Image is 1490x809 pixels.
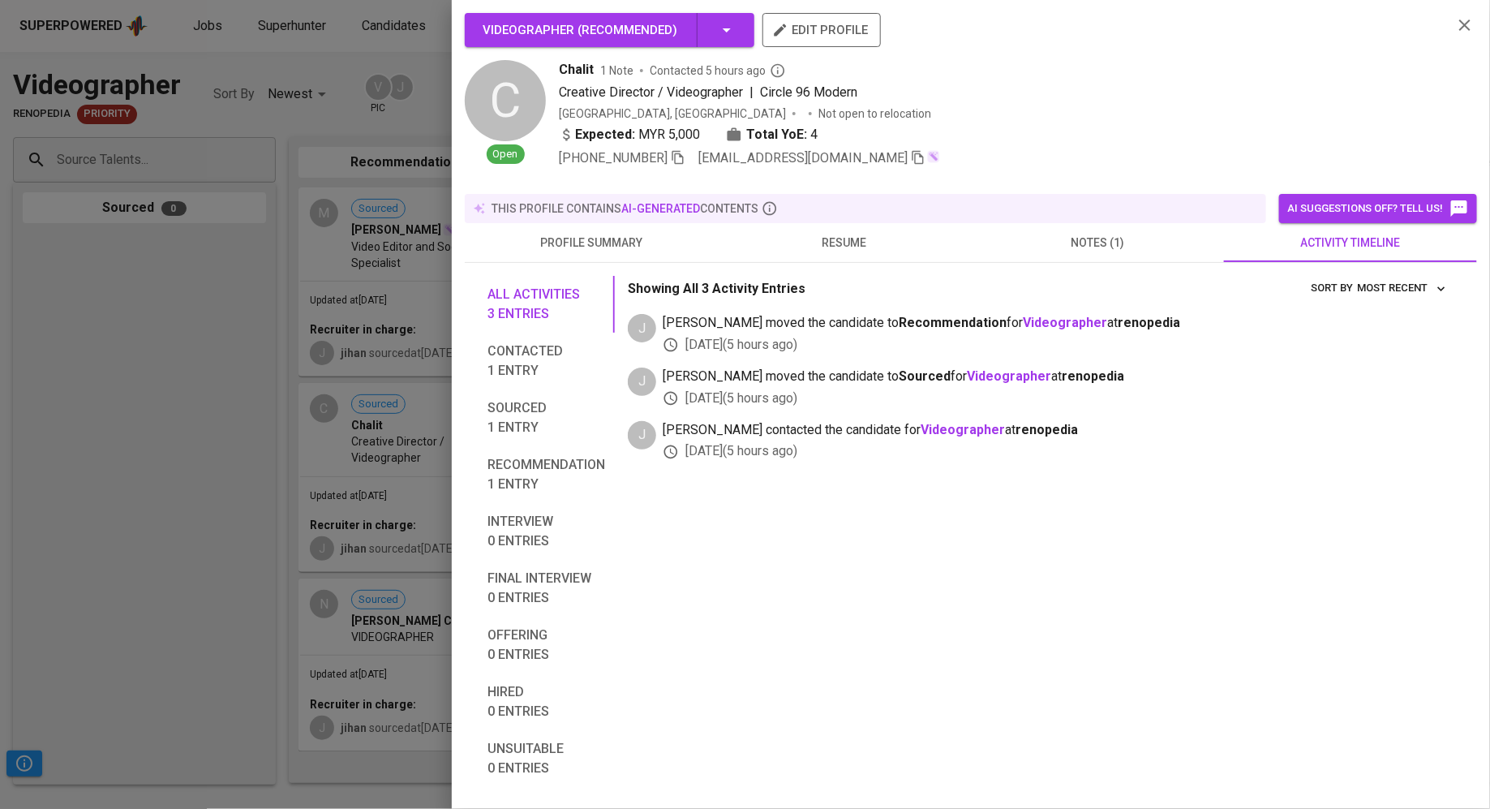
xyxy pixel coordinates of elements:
[465,60,546,141] div: C
[487,739,605,778] span: Unsuitable 0 entries
[663,336,1451,355] div: [DATE] ( 5 hours ago )
[663,314,1451,333] span: [PERSON_NAME] moved the candidate to for at
[1234,233,1467,253] span: activity timeline
[775,19,868,41] span: edit profile
[818,105,931,122] p: Not open to relocation
[621,202,700,215] span: AI-generated
[487,285,605,324] span: All activities 3 entries
[487,569,605,608] span: Final interview 0 entries
[1357,279,1447,298] span: Most Recent
[559,150,668,166] span: [PHONE_NUMBER]
[1023,315,1107,330] a: Videographer
[1118,315,1180,330] span: renopedia
[921,422,1005,437] a: Videographer
[770,62,786,79] svg: By Malaysia recruiter
[628,421,656,450] div: J
[762,13,881,47] button: edit profile
[967,368,1051,384] a: Videographer
[600,62,633,79] span: 1 Note
[981,233,1214,253] span: notes (1)
[762,23,881,36] a: edit profile
[559,125,700,144] div: MYR 5,000
[483,23,677,37] span: Videographer ( Recommended )
[663,368,1451,386] span: [PERSON_NAME] moved the candidate to for at
[749,83,754,102] span: |
[559,105,786,122] div: [GEOGRAPHIC_DATA], [GEOGRAPHIC_DATA]
[1287,199,1469,218] span: AI suggestions off? Tell us!
[628,279,805,299] p: Showing All 3 Activity Entries
[628,314,656,342] div: J
[650,62,786,79] span: Contacted 5 hours ago
[487,626,605,665] span: Offering 0 entries
[559,60,594,80] span: Chalit
[465,13,754,47] button: Videographer (Recommended)
[663,442,1451,461] div: [DATE] ( 5 hours ago )
[1311,282,1353,294] span: sort by
[1062,368,1124,384] span: renopedia
[1353,276,1451,301] button: sort by
[487,342,605,381] span: Contacted 1 entry
[927,150,940,163] img: magic_wand.svg
[492,200,758,217] p: this profile contains contents
[698,150,908,166] span: [EMAIL_ADDRESS][DOMAIN_NAME]
[663,389,1451,408] div: [DATE] ( 5 hours ago )
[487,398,605,437] span: Sourced 1 entry
[1016,422,1078,437] span: renopedia
[899,368,951,384] b: Sourced
[559,84,743,100] span: Creative Director / Videographer
[899,315,1007,330] b: Recommendation
[663,421,1451,440] span: [PERSON_NAME] contacted the candidate for at
[760,84,857,100] span: Circle 96 Modern
[746,125,807,144] b: Total YoE:
[487,147,525,162] span: Open
[487,512,605,551] span: Interview 0 entries
[810,125,818,144] span: 4
[487,455,605,494] span: Recommendation 1 entry
[1279,194,1477,223] button: AI suggestions off? Tell us!
[628,368,656,396] div: J
[487,682,605,721] span: Hired 0 entries
[474,233,708,253] span: profile summary
[575,125,635,144] b: Expected:
[728,233,961,253] span: resume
